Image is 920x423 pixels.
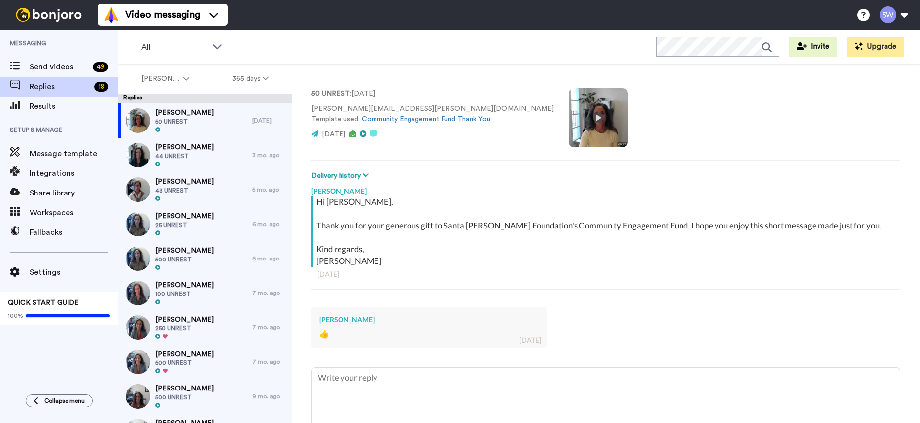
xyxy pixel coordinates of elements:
img: c93336a5-e73c-41ff-84cf-357fbf038946-thumb.jpg [126,281,150,305]
span: [PERSON_NAME] [155,177,214,187]
span: [PERSON_NAME] [155,211,214,221]
div: 👍 [319,328,539,340]
span: Send videos [30,61,89,73]
img: 4bad275c-0e92-4713-9d71-a2c1f9a35b81-thumb.jpg [126,384,150,409]
span: Workspaces [30,207,118,219]
img: vm-color.svg [103,7,119,23]
img: f1c9a5bb-9ce0-46d0-aeb8-ebfeedeca996-thumb.jpg [126,212,150,236]
span: 500 UNREST [155,256,214,263]
a: [PERSON_NAME]500 UNREST7 mo. ago [118,345,292,379]
div: 6 mo. ago [252,255,287,262]
a: [PERSON_NAME]25 UNREST6 mo. ago [118,207,292,241]
div: 9 mo. ago [252,392,287,400]
span: [PERSON_NAME] [155,142,214,152]
span: 500 UNREST [155,393,214,401]
button: [PERSON_NAME] [120,70,211,88]
div: 18 [94,82,108,92]
span: 50 UNREST [155,118,214,126]
span: QUICK START GUIDE [8,299,79,306]
div: 6 mo. ago [252,220,287,228]
button: Collapse menu [26,394,93,407]
span: [PERSON_NAME] [155,315,214,325]
p: [PERSON_NAME][EMAIL_ADDRESS][PERSON_NAME][DOMAIN_NAME] Template used: [311,104,554,125]
span: Video messaging [125,8,200,22]
button: Invite [789,37,837,57]
span: 25 UNREST [155,221,214,229]
a: [PERSON_NAME]44 UNREST3 mo. ago [118,138,292,172]
span: Share library [30,187,118,199]
a: [PERSON_NAME]50 UNREST[DATE] [118,103,292,138]
div: 49 [93,62,108,72]
span: 500 UNREST [155,359,214,367]
span: 44 UNREST [155,152,214,160]
span: 250 UNREST [155,325,214,332]
img: bj-logo-header-white.svg [12,8,86,22]
span: [PERSON_NAME] [155,280,214,290]
button: Upgrade [847,37,904,57]
img: e18b14ec-6812-45fb-8564-e171ab817dd2-thumb.jpg [126,143,150,167]
div: 3 mo. ago [252,151,287,159]
div: 7 mo. ago [252,358,287,366]
span: [DATE] [322,131,345,138]
span: Collapse menu [44,397,85,405]
span: [PERSON_NAME] [141,74,181,84]
img: 1551ae3a-bee7-400c-a0a1-3500ae4c298d-thumb.jpg [126,350,150,374]
span: Settings [30,266,118,278]
button: Delivery history [311,170,372,181]
span: 100 UNREST [155,290,214,298]
span: Message template [30,148,118,160]
div: [PERSON_NAME] [319,315,539,325]
span: [PERSON_NAME] [155,384,214,393]
span: [PERSON_NAME] [155,108,214,118]
span: Fallbacks [30,227,118,238]
span: All [141,41,207,53]
a: [PERSON_NAME]43 UNREST5 mo. ago [118,172,292,207]
a: [PERSON_NAME]250 UNREST7 mo. ago [118,310,292,345]
p: : [DATE] [311,89,554,99]
span: Integrations [30,167,118,179]
strong: 50 UNREST [311,90,350,97]
span: 43 UNREST [155,187,214,195]
div: [DATE] [252,117,287,125]
img: 2cc52d77-5c88-400c-869b-71a1127049f9-thumb.jpg [126,108,150,133]
img: ffc5449a-b82e-4ba1-a9e7-1c8a1a611d8c-thumb.jpg [126,246,150,271]
span: Results [30,100,118,112]
div: [DATE] [519,335,541,345]
div: 5 mo. ago [252,186,287,194]
span: [PERSON_NAME] [155,349,214,359]
span: Replies [30,81,90,93]
a: Community Engagement Fund Thank You [362,116,490,123]
img: 5f061d1f-2f31-4e4d-81e9-953ebaa97531-thumb.jpg [126,177,150,202]
a: [PERSON_NAME]500 UNREST9 mo. ago [118,379,292,414]
button: 365 days [211,70,290,88]
div: [PERSON_NAME] [311,181,900,196]
div: 7 mo. ago [252,289,287,297]
span: 100% [8,312,23,320]
div: Hi [PERSON_NAME], Thank you for your generous gift to Santa [PERSON_NAME] Foundation's Community ... [316,196,898,267]
a: [PERSON_NAME]500 UNREST6 mo. ago [118,241,292,276]
div: Replies [118,94,292,103]
div: 7 mo. ago [252,324,287,331]
a: [PERSON_NAME]100 UNREST7 mo. ago [118,276,292,310]
div: [DATE] [317,269,894,279]
img: 7fcba338-7749-49a3-bce3-68a32107e5c0-thumb.jpg [126,315,150,340]
span: [PERSON_NAME] [155,246,214,256]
